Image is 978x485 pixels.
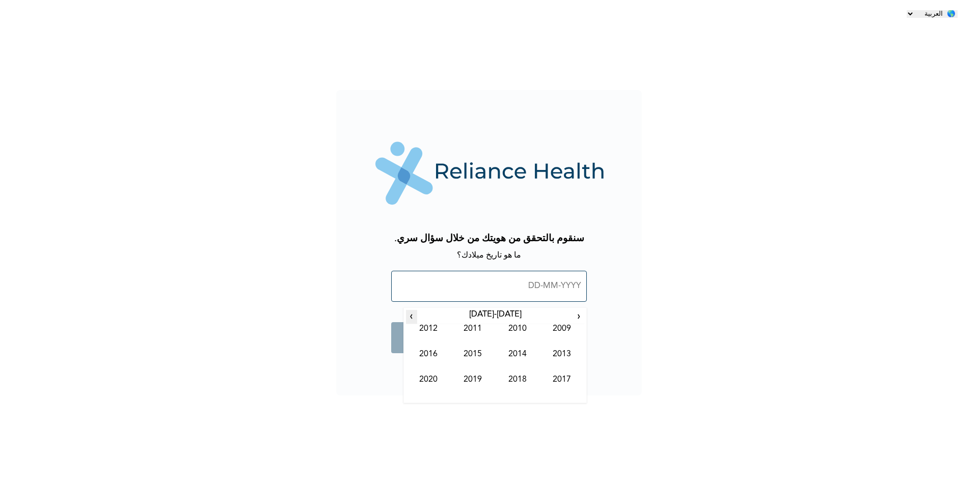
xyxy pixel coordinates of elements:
[495,375,540,401] td: 2018
[406,350,451,375] td: 2016
[391,271,587,302] input: DD-MM-YYYY
[451,350,496,375] td: 2015
[406,375,451,401] td: 2020
[391,322,587,353] input: إرسال
[457,251,521,260] label: ما هو تاريخ ميلادك؟
[451,375,496,401] td: 2019
[574,310,584,323] span: ‹
[540,324,585,350] td: 2009
[367,135,611,212] img: Reliance Health's Logo
[391,233,587,245] h3: سنقوم بالتحقق من هويتك من خلال سؤال سري.
[406,310,417,323] span: ›
[495,350,540,375] td: 2014
[495,324,540,350] td: 2010
[451,324,496,350] td: 2011
[417,310,574,324] th: [DATE]-[DATE]
[406,324,451,350] td: 2012
[540,350,585,375] td: 2013
[540,375,585,401] td: 2017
